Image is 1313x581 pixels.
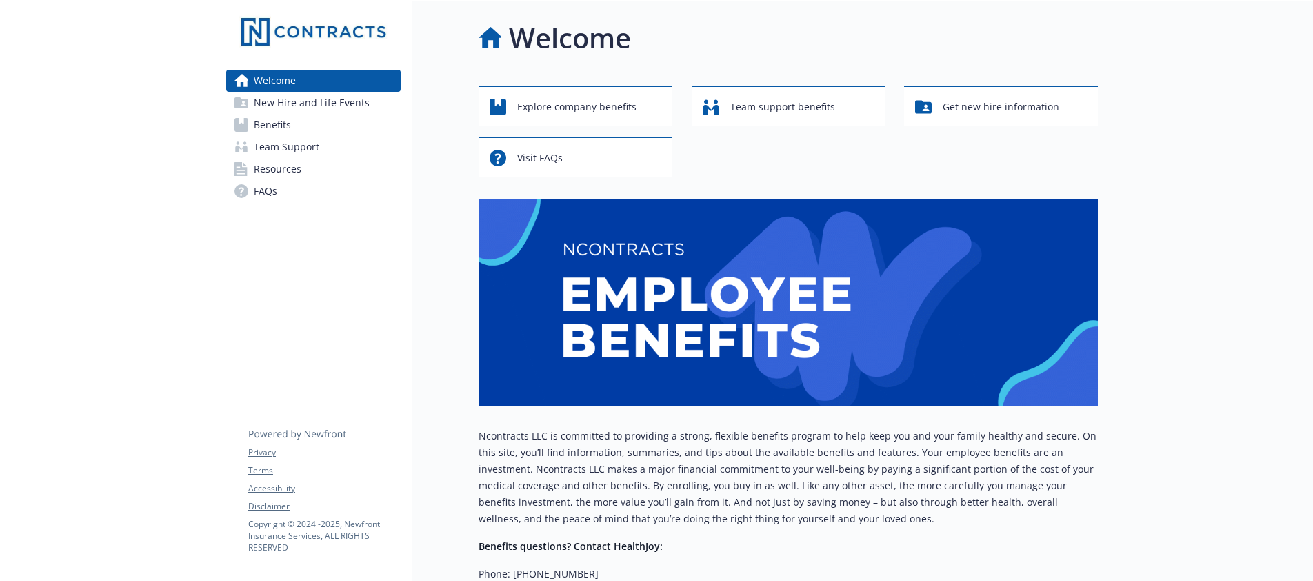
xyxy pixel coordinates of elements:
a: Benefits [226,114,401,136]
p: Ncontracts LLC is committed to providing a strong, flexible benefits program to help keep you and... [479,428,1098,527]
span: FAQs [254,180,277,202]
span: Team Support [254,136,319,158]
span: Benefits [254,114,291,136]
h1: Welcome [509,17,631,59]
span: Get new hire information [943,94,1059,120]
a: Team Support [226,136,401,158]
a: Privacy [248,446,400,459]
a: Disclaimer [248,500,400,513]
button: Team support benefits [692,86,885,126]
a: FAQs [226,180,401,202]
button: Get new hire information [904,86,1098,126]
span: Welcome [254,70,296,92]
strong: Benefits questions? Contact HealthJoy: [479,540,663,553]
p: Copyright © 2024 - 2025 , Newfront Insurance Services, ALL RIGHTS RESERVED [248,518,400,553]
span: Visit FAQs [517,145,563,171]
a: Resources [226,158,401,180]
button: Visit FAQs [479,137,672,177]
a: Accessibility [248,482,400,495]
a: New Hire and Life Events [226,92,401,114]
span: Team support benefits [730,94,835,120]
a: Welcome [226,70,401,92]
img: overview page banner [479,199,1098,406]
span: New Hire and Life Events [254,92,370,114]
a: Terms [248,464,400,477]
span: Explore company benefits [517,94,637,120]
button: Explore company benefits [479,86,672,126]
span: Resources [254,158,301,180]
